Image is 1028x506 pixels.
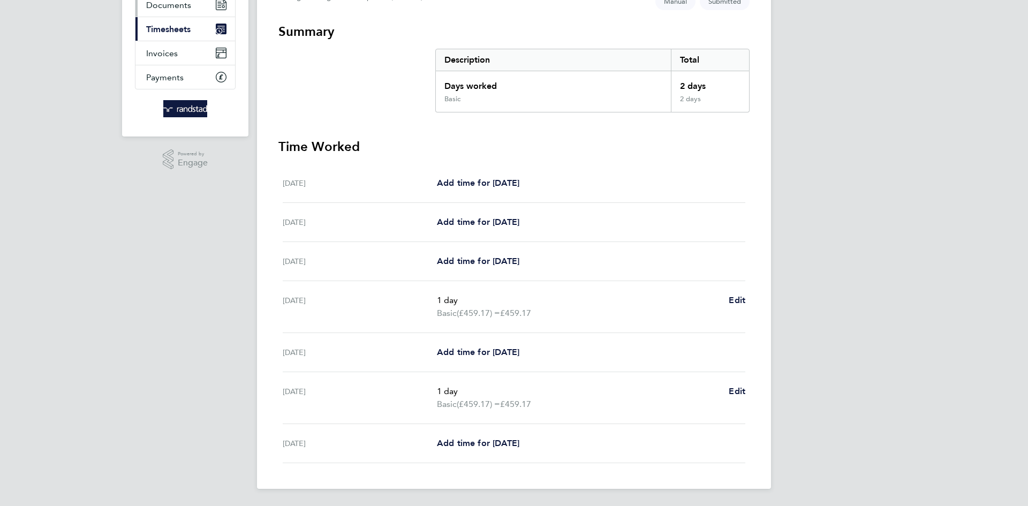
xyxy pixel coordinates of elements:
[278,23,750,40] h3: Summary
[283,437,437,450] div: [DATE]
[146,72,184,82] span: Payments
[283,385,437,411] div: [DATE]
[671,95,749,112] div: 2 days
[437,177,519,190] a: Add time for [DATE]
[729,386,745,396] span: Edit
[135,17,235,41] a: Timesheets
[437,217,519,227] span: Add time for [DATE]
[146,24,191,34] span: Timesheets
[278,138,750,155] h3: Time Worked
[283,346,437,359] div: [DATE]
[436,71,671,95] div: Days worked
[283,294,437,320] div: [DATE]
[437,294,720,307] p: 1 day
[135,100,236,117] a: Go to home page
[437,437,519,450] a: Add time for [DATE]
[457,399,500,409] span: (£459.17) =
[500,308,531,318] span: £459.17
[146,48,178,58] span: Invoices
[437,216,519,229] a: Add time for [DATE]
[457,308,500,318] span: (£459.17) =
[163,149,208,170] a: Powered byEngage
[729,295,745,305] span: Edit
[178,158,208,168] span: Engage
[437,346,519,359] a: Add time for [DATE]
[436,49,671,71] div: Description
[163,100,208,117] img: randstad-logo-retina.png
[437,347,519,357] span: Add time for [DATE]
[437,256,519,266] span: Add time for [DATE]
[437,398,457,411] span: Basic
[435,49,750,112] div: Summary
[729,385,745,398] a: Edit
[437,178,519,188] span: Add time for [DATE]
[500,399,531,409] span: £459.17
[135,65,235,89] a: Payments
[444,95,460,103] div: Basic
[283,255,437,268] div: [DATE]
[283,216,437,229] div: [DATE]
[437,438,519,448] span: Add time for [DATE]
[283,177,437,190] div: [DATE]
[671,71,749,95] div: 2 days
[437,255,519,268] a: Add time for [DATE]
[178,149,208,158] span: Powered by
[437,307,457,320] span: Basic
[135,41,235,65] a: Invoices
[729,294,745,307] a: Edit
[437,385,720,398] p: 1 day
[671,49,749,71] div: Total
